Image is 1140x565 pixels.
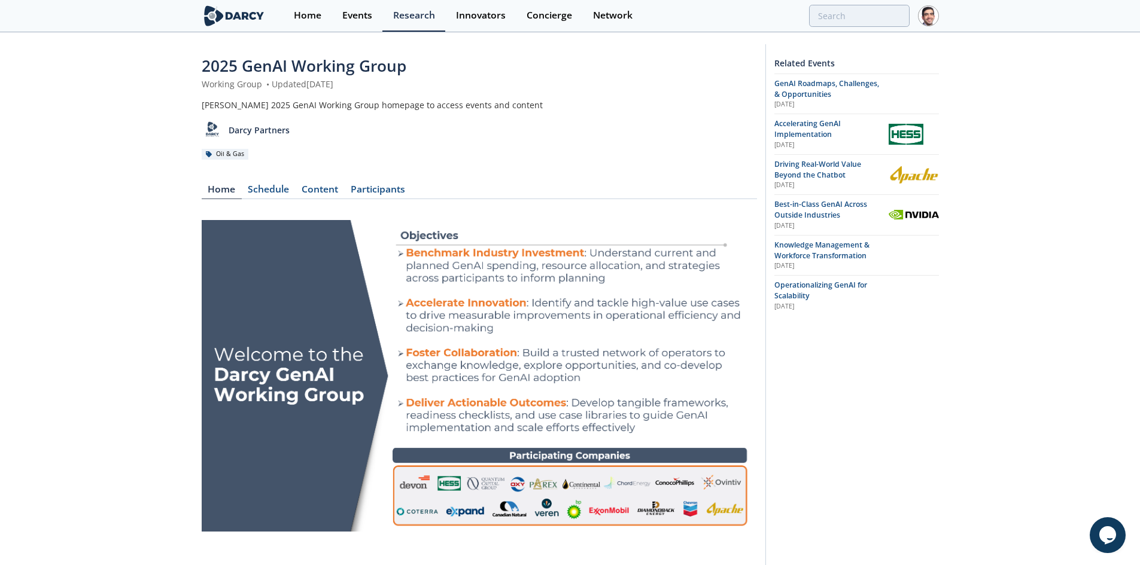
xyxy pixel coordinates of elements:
a: GenAI Roadmaps, Challenges, & Opportunities [DATE] [774,78,939,110]
span: Operationalizing GenAI for Scalability [774,280,867,301]
a: Knowledge Management & Workforce Transformation [DATE] [774,240,939,271]
img: Image [202,220,757,532]
div: Oil & Gas [202,149,249,160]
div: [DATE] [774,181,880,190]
a: Operationalizing GenAI for Scalability [DATE] [774,280,939,311]
div: [DATE] [774,261,880,271]
div: Concierge [527,11,572,20]
a: Best-in-Class GenAI Across Outside Industries [DATE] NVIDIA [774,199,939,231]
span: Knowledge Management & Workforce Transformation [774,240,870,261]
div: [DATE] [774,141,880,150]
div: Research [393,11,435,20]
div: [PERSON_NAME] 2025 GenAI Working Group homepage to access events and content [202,99,757,111]
div: Working Group Updated [DATE] [202,78,757,90]
input: Advanced Search [809,5,910,27]
img: Apache Corporation [889,164,939,185]
div: Events [342,11,372,20]
div: Innovators [456,11,506,20]
p: Darcy Partners [229,124,290,136]
img: logo-wide.svg [202,5,267,26]
div: Participants [345,185,412,199]
a: Accelerating GenAI Implementation [DATE] Hess Corporation [774,118,939,150]
div: [DATE] [774,302,880,311]
span: Best-in-Class GenAI Across Outside Industries [774,199,867,220]
img: Profile [918,5,939,26]
div: Network [593,11,633,20]
div: Content [296,185,345,199]
div: Schedule [242,185,296,199]
img: NVIDIA [889,210,939,219]
span: Driving Real-World Value Beyond the Chatbot [774,159,861,180]
div: [DATE] [774,100,880,109]
div: [DATE] [774,221,880,231]
img: Hess Corporation [889,124,924,145]
span: Accelerating GenAI Implementation [774,118,841,139]
a: Driving Real-World Value Beyond the Chatbot [DATE] Apache Corporation [774,159,939,191]
div: Home [294,11,321,20]
div: Home [202,185,242,199]
span: • [265,78,272,90]
iframe: chat widget [1090,517,1128,553]
span: GenAI Roadmaps, Challenges, & Opportunities [774,78,879,99]
span: 2025 GenAI Working Group [202,55,406,77]
div: Related Events [774,53,939,74]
